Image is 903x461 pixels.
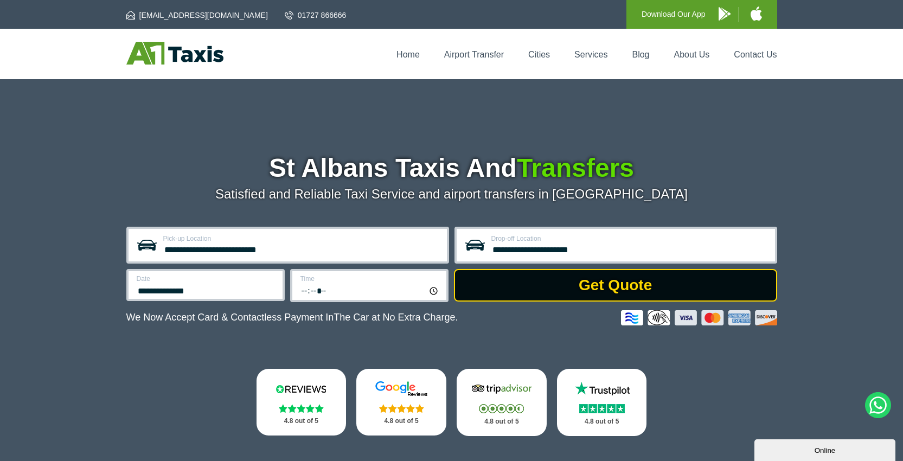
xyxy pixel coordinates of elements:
p: 4.8 out of 5 [268,414,335,428]
span: Transfers [517,153,634,182]
img: Reviews.io [268,381,334,397]
a: Google Stars 4.8 out of 5 [356,369,446,436]
a: 01727 866666 [285,10,347,21]
p: Satisfied and Reliable Taxi Service and airport transfers in [GEOGRAPHIC_DATA] [126,187,777,202]
h1: St Albans Taxis And [126,155,777,181]
img: A1 Taxis iPhone App [751,7,762,21]
label: Drop-off Location [491,235,768,242]
label: Pick-up Location [163,235,440,242]
a: Services [574,50,607,59]
label: Time [300,276,440,282]
a: [EMAIL_ADDRESS][DOMAIN_NAME] [126,10,268,21]
p: 4.8 out of 5 [469,415,535,428]
img: A1 Taxis St Albans LTD [126,42,223,65]
span: The Car at No Extra Charge. [334,312,458,323]
a: Contact Us [734,50,777,59]
img: Stars [279,404,324,413]
p: 4.8 out of 5 [368,414,434,428]
img: Stars [579,404,625,413]
a: About Us [674,50,710,59]
p: 4.8 out of 5 [569,415,635,428]
img: Stars [379,404,424,413]
a: Reviews.io Stars 4.8 out of 5 [257,369,347,436]
a: Blog [632,50,649,59]
img: Tripadvisor [469,381,534,397]
a: Home [396,50,420,59]
label: Date [137,276,276,282]
img: A1 Taxis Android App [719,7,731,21]
p: We Now Accept Card & Contactless Payment In [126,312,458,323]
img: Google [369,381,434,397]
a: Trustpilot Stars 4.8 out of 5 [557,369,647,436]
a: Tripadvisor Stars 4.8 out of 5 [457,369,547,436]
p: Download Our App [642,8,706,21]
button: Get Quote [454,269,777,302]
iframe: chat widget [754,437,898,461]
img: Credit And Debit Cards [621,310,777,325]
img: Trustpilot [569,381,635,397]
a: Airport Transfer [444,50,504,59]
a: Cities [528,50,550,59]
img: Stars [479,404,524,413]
